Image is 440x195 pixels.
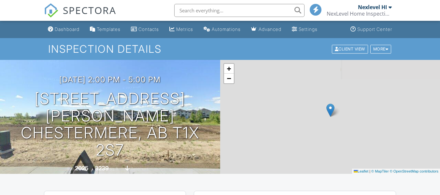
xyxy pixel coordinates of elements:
[326,104,334,117] img: Marker
[131,166,148,171] span: basement
[44,9,116,22] a: SPECTORA
[10,90,210,159] h1: [STREET_ADDRESS][PERSON_NAME] Chestermere, AB T1X 2S7
[224,64,234,74] a: Zoom in
[176,26,193,32] div: Metrics
[44,3,58,18] img: The Best Home Inspection Software - Spectora
[369,169,370,173] span: |
[357,26,392,32] div: Support Center
[48,43,392,55] h1: Inspection Details
[371,169,389,173] a: © MapTiler
[227,64,231,73] span: +
[332,45,368,53] div: Client View
[354,169,368,173] a: Leaflet
[97,26,121,32] div: Templates
[75,165,89,172] div: 2025
[87,23,123,35] a: Templates
[110,166,119,171] span: sq. ft.
[259,26,281,32] div: Advanced
[227,74,231,82] span: −
[67,166,74,171] span: Built
[358,4,387,10] div: Nexlevel HI
[212,26,241,32] div: Automations
[63,3,116,17] span: SPECTORA
[128,23,162,35] a: Contacts
[138,26,159,32] div: Contacts
[59,75,161,84] h3: [DATE] 2:00 pm - 5:00 pm
[390,169,438,173] a: © OpenStreetMap contributors
[167,23,196,35] a: Metrics
[201,23,243,35] a: Automations (Basic)
[289,23,320,35] a: Settings
[224,74,234,83] a: Zoom out
[95,165,109,172] div: 3239
[299,26,318,32] div: Settings
[45,23,82,35] a: Dashboard
[348,23,395,35] a: Support Center
[174,4,305,17] input: Search everything...
[327,10,392,17] div: NexLevel Home Inspections
[370,45,391,53] div: More
[55,26,79,32] div: Dashboard
[248,23,284,35] a: Advanced
[331,46,370,51] a: Client View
